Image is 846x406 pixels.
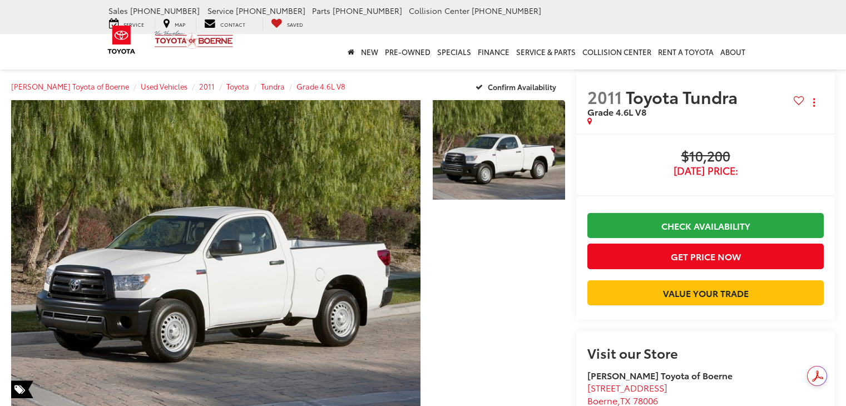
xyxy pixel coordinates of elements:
h2: Visit our Store [587,345,824,360]
a: My Saved Vehicles [263,18,311,30]
a: Used Vehicles [141,81,187,91]
span: Grade 4.6L V8 [587,105,646,118]
span: dropdown dots [813,98,815,107]
a: Specials [434,34,474,70]
a: Value Your Trade [587,280,824,305]
a: Service & Parts: Opens in a new tab [513,34,579,70]
span: Service [207,5,234,16]
a: Expand Photo 1 [433,100,565,200]
button: Actions [804,92,824,112]
a: Home [344,34,358,70]
button: Get Price Now [587,244,824,269]
span: Saved [287,21,303,28]
img: Vic Vaughan Toyota of Boerne [154,30,234,49]
a: Collision Center [579,34,655,70]
a: Service [101,18,152,30]
span: Toyota Tundra [626,85,741,108]
a: Pre-Owned [382,34,434,70]
span: [PHONE_NUMBER] [236,5,305,16]
span: [STREET_ADDRESS] [587,381,667,394]
span: [PHONE_NUMBER] [333,5,402,16]
a: Contact [196,18,254,30]
span: Parts [312,5,330,16]
img: Toyota [101,22,142,58]
a: New [358,34,382,70]
span: [PHONE_NUMBER] [472,5,541,16]
a: Finance [474,34,513,70]
span: Contact [220,21,245,28]
span: 2011 [587,85,622,108]
strong: [PERSON_NAME] Toyota of Boerne [587,369,733,382]
span: Service [123,21,144,28]
a: Toyota [226,81,249,91]
span: $10,200 [587,148,824,165]
span: Confirm Availability [488,82,556,92]
span: [DATE] Price: [587,165,824,176]
a: Map [155,18,194,30]
a: 2011 [199,81,215,91]
span: Map [175,21,185,28]
button: Confirm Availability [469,77,566,96]
a: Tundra [261,81,285,91]
a: About [717,34,749,70]
span: [PHONE_NUMBER] [130,5,200,16]
span: Special [11,380,33,398]
a: Check Availability [587,213,824,238]
img: 2011 Toyota Tundra Grade 4.6L V8 [431,99,566,201]
a: Rent a Toyota [655,34,717,70]
a: [PERSON_NAME] Toyota of Boerne [11,81,129,91]
span: Collision Center [409,5,469,16]
span: Sales [108,5,128,16]
a: Grade 4.6L V8 [296,81,345,91]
